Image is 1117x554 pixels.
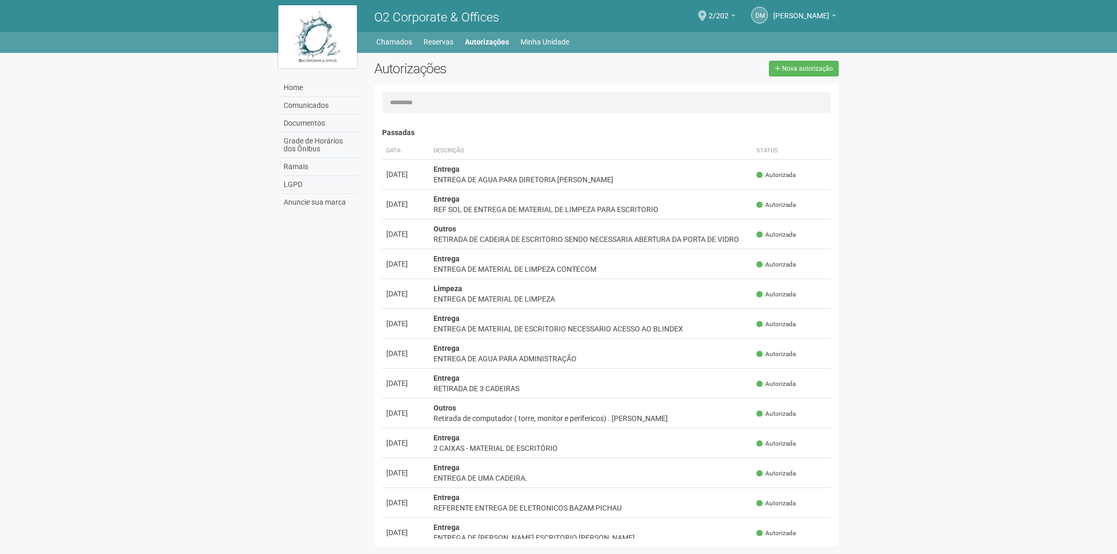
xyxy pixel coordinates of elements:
[386,169,425,180] div: [DATE]
[433,493,460,502] strong: Entrega
[433,473,749,483] div: ENTREGA DE UMA CADEIRA.
[281,97,359,115] a: Comunicados
[424,35,453,49] a: Reservas
[433,294,749,304] div: ENTREGA DE MATERIAL DE LIMPEZA
[386,348,425,359] div: [DATE]
[756,380,796,389] span: Autorizada
[433,434,460,442] strong: Entrega
[433,204,749,215] div: REF SOL DE ENTREGA DE MATERIAL DE LIMPEZA PARA ESCRITORIO
[433,174,749,185] div: ENTREGA DE AGUA PARA DIRETORIA [PERSON_NAME]
[520,35,569,49] a: Minha Unidade
[433,165,460,173] strong: Entrega
[433,264,749,274] div: ENTREGA DE MATERIAL DE LIMPEZA CONTECOM
[281,79,359,97] a: Home
[773,13,836,21] a: [PERSON_NAME]
[433,533,749,543] div: ENTREGA DE [PERSON_NAME] ESCRITORIO [PERSON_NAME]
[281,158,359,176] a: Ramais
[433,225,456,233] strong: Outros
[386,408,425,418] div: [DATE]
[386,289,425,299] div: [DATE]
[433,374,460,382] strong: Entrega
[756,529,796,538] span: Autorizada
[278,5,357,68] img: logo.jpg
[773,2,829,20] span: DIEGO MEDEIROS
[709,2,729,20] span: 2/202
[756,290,796,299] span: Autorizada
[769,61,839,76] a: Nova autorização
[433,353,749,364] div: ENTREGA DE AGUA PARA ADMINISTRAÇÃO
[281,176,359,194] a: LGPD
[281,132,359,158] a: Grade de Horários dos Ônibus
[386,259,425,269] div: [DATE]
[433,413,749,424] div: Retirada de computador ( torre, monitor e perifericos) . [PERSON_NAME]
[756,201,796,209] span: Autorizada
[433,344,460,352] strong: Entrega
[709,13,735,21] a: 2/202
[386,497,425,508] div: [DATE]
[433,284,462,293] strong: Limpeza
[374,61,599,76] h2: Autorizações
[386,318,425,329] div: [DATE]
[382,129,831,137] h4: Passadas
[756,320,796,329] span: Autorizada
[386,438,425,448] div: [DATE]
[465,35,509,49] a: Autorizações
[433,523,460,531] strong: Entrega
[386,378,425,389] div: [DATE]
[433,234,749,245] div: RETIRADA DE CADEIRA DE ESCRITORIO SENDO NECESSARIA ABERTURA DA PORTA DE VIDRO
[429,142,753,160] th: Descrição
[756,230,796,239] span: Autorizada
[433,503,749,513] div: REFERENTE ENTREGA DE ELETRONICOS BAZAM PICHAU
[433,443,749,453] div: 2 CAIXAS - MATERIAL DE ESCRITÓRIO
[433,324,749,334] div: ENTREGA DE MATERIAL DE ESCRITORIO NECESSARIO ACESSO AO BLINDEX
[433,254,460,263] strong: Entrega
[433,463,460,472] strong: Entrega
[752,142,831,160] th: Status
[386,199,425,209] div: [DATE]
[433,195,460,203] strong: Entrega
[756,469,796,478] span: Autorizada
[382,142,429,160] th: Data
[756,409,796,418] span: Autorizada
[386,229,425,239] div: [DATE]
[756,439,796,448] span: Autorizada
[756,350,796,359] span: Autorizada
[756,260,796,269] span: Autorizada
[782,65,833,72] span: Nova autorização
[433,383,749,394] div: RETIRADA DE 3 CADEIRAS
[281,194,359,211] a: Anuncie sua marca
[376,35,412,49] a: Chamados
[386,527,425,538] div: [DATE]
[756,171,796,180] span: Autorizada
[433,314,460,323] strong: Entrega
[433,404,456,412] strong: Outros
[751,7,768,24] a: DM
[281,115,359,132] a: Documentos
[756,499,796,508] span: Autorizada
[386,468,425,478] div: [DATE]
[374,10,499,25] span: O2 Corporate & Offices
